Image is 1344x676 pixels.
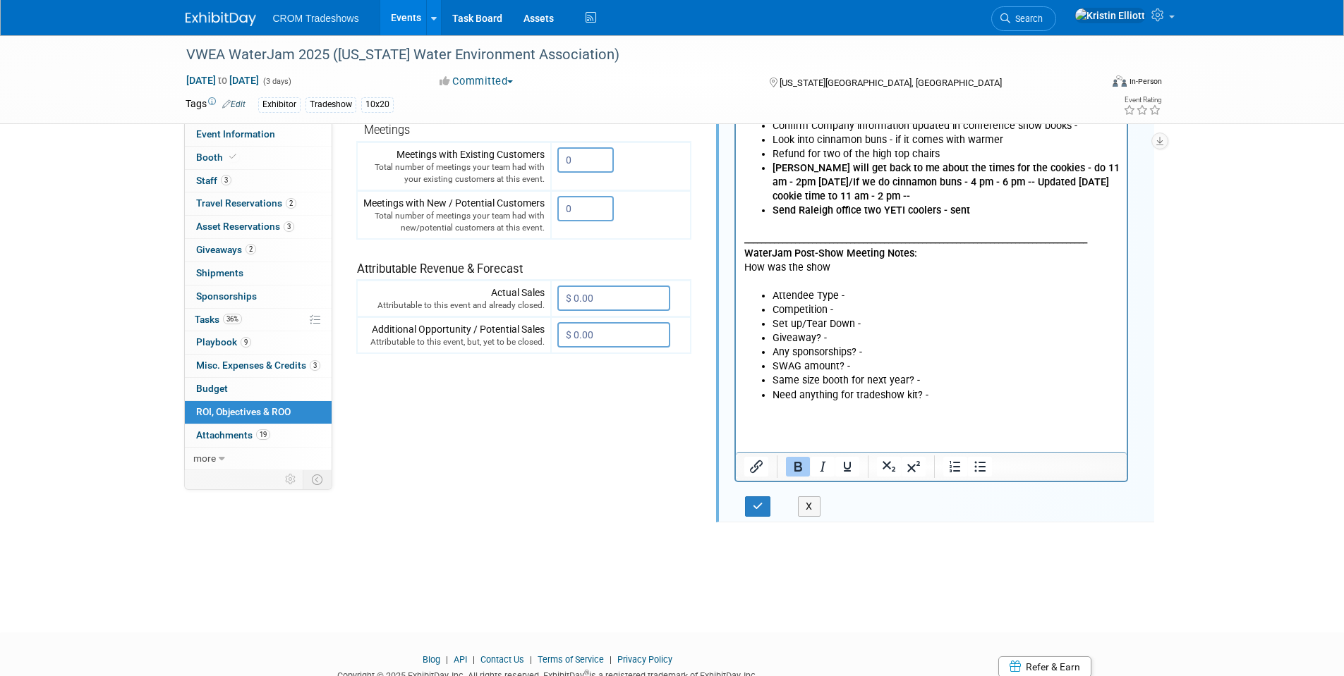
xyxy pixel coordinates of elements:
[363,285,545,312] div: Actual Sales
[222,99,246,109] a: Edit
[363,196,545,234] div: Meetings with New / Potential Customers
[185,355,332,377] a: Misc. Expenses & Credits3
[241,337,251,348] span: 9
[303,470,332,488] td: Toggle Event Tabs
[229,153,236,161] i: Booth reservation complete
[284,221,294,232] span: 3
[262,77,291,86] span: (3 days)
[186,12,256,26] img: ExhibitDay
[435,74,519,89] button: Committed
[363,300,545,312] div: Attributable to this event and already closed.
[185,216,332,238] a: Asset Reservations3
[196,175,231,186] span: Staff
[538,654,604,665] a: Terms of Service
[305,97,356,112] div: Tradeshow
[363,322,545,348] div: Additional Opportunity / Potential Sales
[363,210,545,234] div: Total number of meetings your team had with new/potential customers at this event.
[361,97,394,112] div: 10x20
[196,244,256,255] span: Giveaways
[744,457,768,477] button: Insert/edit link
[943,457,967,477] button: Numbered list
[877,457,901,477] button: Subscript
[185,192,332,215] a: Travel Reservations2
[480,654,524,665] a: Contact Us
[186,97,246,113] td: Tags
[185,448,332,470] a: more
[256,429,270,440] span: 19
[454,654,467,665] a: API
[279,470,303,488] td: Personalize Event Tab Strip
[363,147,545,185] div: Meetings with Existing Customers
[902,457,926,477] button: Superscript
[185,123,332,146] a: Event Information
[1017,73,1163,94] div: Event Format
[786,457,810,477] button: Bold
[196,406,291,417] span: ROI, Objectives & ROO
[185,147,332,169] a: Booth
[310,360,320,371] span: 3
[363,161,545,185] div: Total number of meetings your team had with your existing customers at this event.
[196,128,275,140] span: Event Information
[196,290,257,302] span: Sponsorships
[780,78,1002,88] span: [US_STATE][GEOGRAPHIC_DATA], [GEOGRAPHIC_DATA]
[606,654,615,665] span: |
[798,496,821,517] button: X
[185,309,332,331] a: Tasks36%
[469,654,478,665] span: |
[617,654,672,665] a: Privacy Policy
[363,336,545,348] div: Attributable to this event, but, yet to be closed.
[196,221,294,232] span: Asset Reservations
[423,654,440,665] a: Blog
[246,244,256,254] span: 2
[811,457,835,477] button: Italic
[195,314,242,325] span: Tasks
[185,424,332,447] a: Attachments19
[273,13,359,24] span: CROM Tradeshows
[991,6,1056,31] a: Search
[526,654,535,665] span: |
[968,457,992,477] button: Bullet list
[835,457,859,477] button: Underline
[258,97,301,112] div: Exhibitor
[181,42,1079,68] div: VWEA WaterJam 2025 ([US_STATE] Water Environment Association)
[1074,8,1146,23] img: Kristin Elliott
[185,239,332,262] a: Giveaways2
[196,336,251,348] span: Playbook
[185,285,332,308] a: Sponsorships
[196,267,243,278] span: Shipments
[196,359,320,371] span: Misc. Expenses & Credits
[196,429,270,441] span: Attachments
[185,170,332,192] a: Staff3
[1129,76,1162,87] div: In-Person
[196,383,228,394] span: Budget
[196,152,239,163] span: Booth
[185,401,332,424] a: ROI, Objectives & ROO
[186,74,260,87] span: [DATE] [DATE]
[1123,97,1161,104] div: Event Rating
[196,197,296,209] span: Travel Reservations
[221,175,231,185] span: 3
